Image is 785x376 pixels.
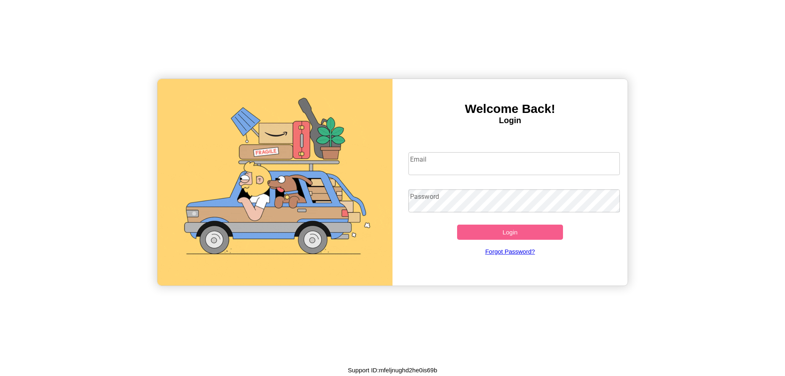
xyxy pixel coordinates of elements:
[348,365,437,376] p: Support ID: mfeljnughd2he0is69b
[392,102,628,116] h3: Welcome Back!
[392,116,628,125] h4: Login
[157,79,392,286] img: gif
[404,240,616,263] a: Forgot Password?
[457,225,563,240] button: Login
